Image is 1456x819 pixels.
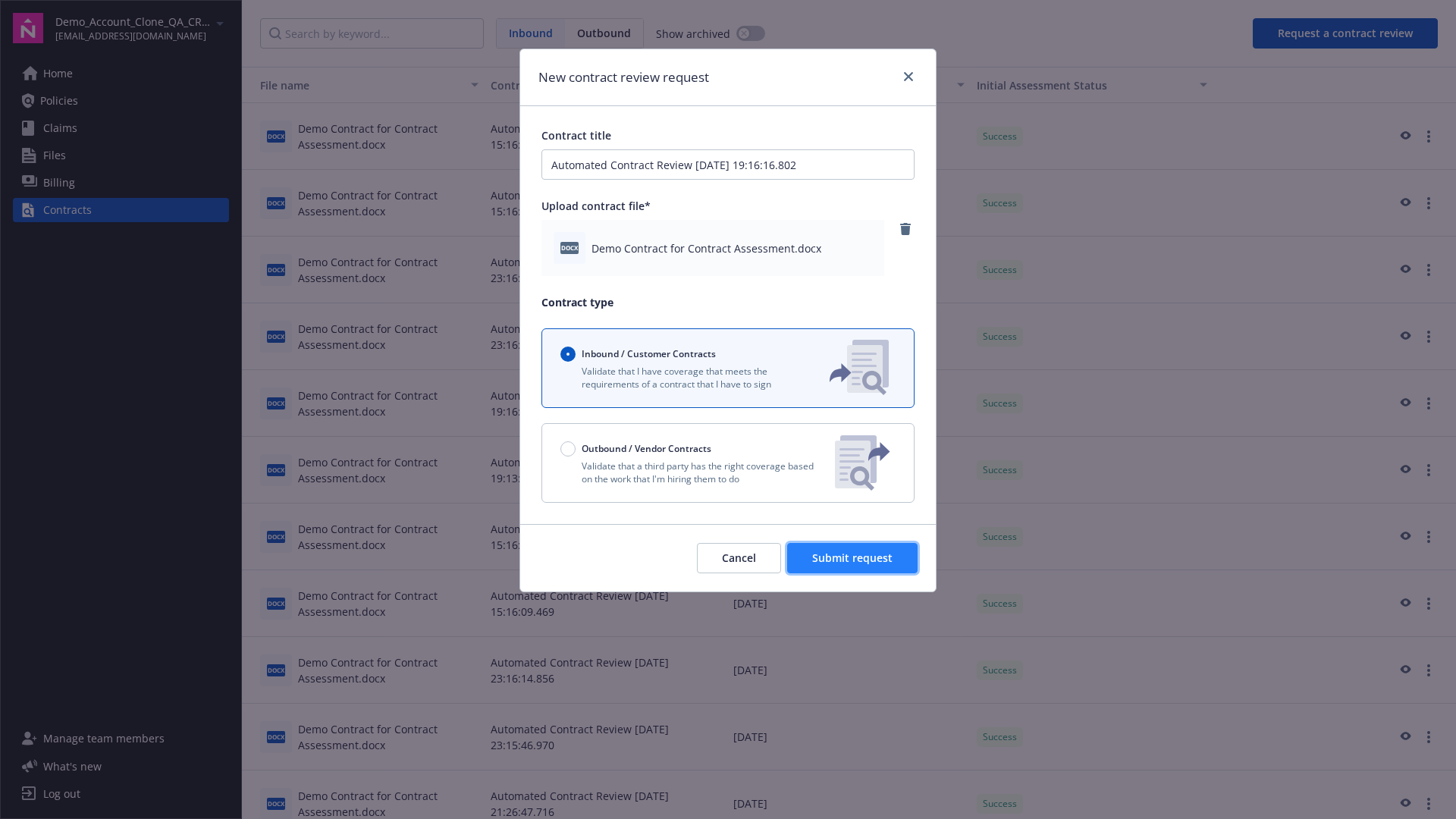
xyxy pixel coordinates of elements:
[582,347,716,360] span: Inbound / Customer Contracts
[560,347,576,362] input: Inbound / Customer Contracts
[541,423,915,503] button: Outbound / Vendor ContractsValidate that a third party has the right coverage based on the work t...
[896,220,915,238] a: remove
[560,365,805,391] p: Validate that I have coverage that meets the requirements of a contract that I have to sign
[787,543,918,573] button: Submit request
[899,67,918,86] a: close
[812,551,893,565] span: Submit request
[541,149,915,180] input: Enter a title for this contract
[541,199,651,213] span: Upload contract file*
[697,543,781,573] button: Cancel
[541,294,915,310] p: Contract type
[591,240,821,256] span: Demo Contract for Contract Assessment.docx
[560,441,576,457] input: Outbound / Vendor Contracts
[538,67,709,87] h1: New contract review request
[582,442,711,455] span: Outbound / Vendor Contracts
[541,328,915,408] button: Inbound / Customer ContractsValidate that I have coverage that meets the requirements of a contra...
[722,551,756,565] span: Cancel
[541,128,611,143] span: Contract title
[560,460,823,485] p: Validate that a third party has the right coverage based on the work that I'm hiring them to do
[560,242,579,253] span: docx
